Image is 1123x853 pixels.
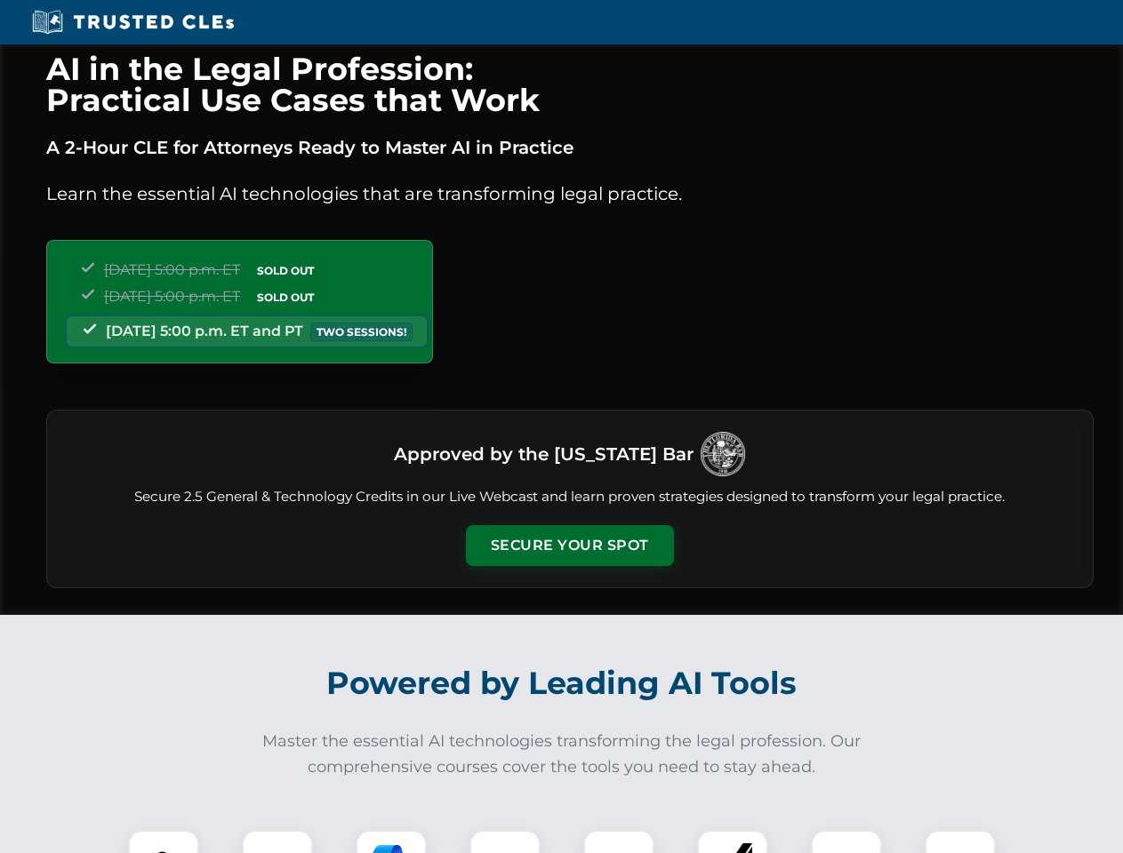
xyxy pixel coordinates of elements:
span: SOLD OUT [251,288,320,307]
button: Secure Your Spot [466,525,674,566]
span: SOLD OUT [251,261,320,280]
h2: Powered by Leading AI Tools [69,652,1055,714]
h1: AI in the Legal Profession: Practical Use Cases that Work [46,53,1094,116]
span: [DATE] 5:00 p.m. ET [104,288,240,305]
p: A 2-Hour CLE for Attorneys Ready to Master AI in Practice [46,133,1094,162]
h3: Approved by the [US_STATE] Bar [394,438,694,470]
p: Secure 2.5 General & Technology Credits in our Live Webcast and learn proven strategies designed ... [68,487,1071,507]
img: Trusted CLEs [27,9,239,36]
p: Master the essential AI technologies transforming the legal profession. Our comprehensive courses... [251,729,873,780]
img: Logo [701,432,745,476]
span: [DATE] 5:00 p.m. ET [104,261,240,278]
p: Learn the essential AI technologies that are transforming legal practice. [46,179,1094,208]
